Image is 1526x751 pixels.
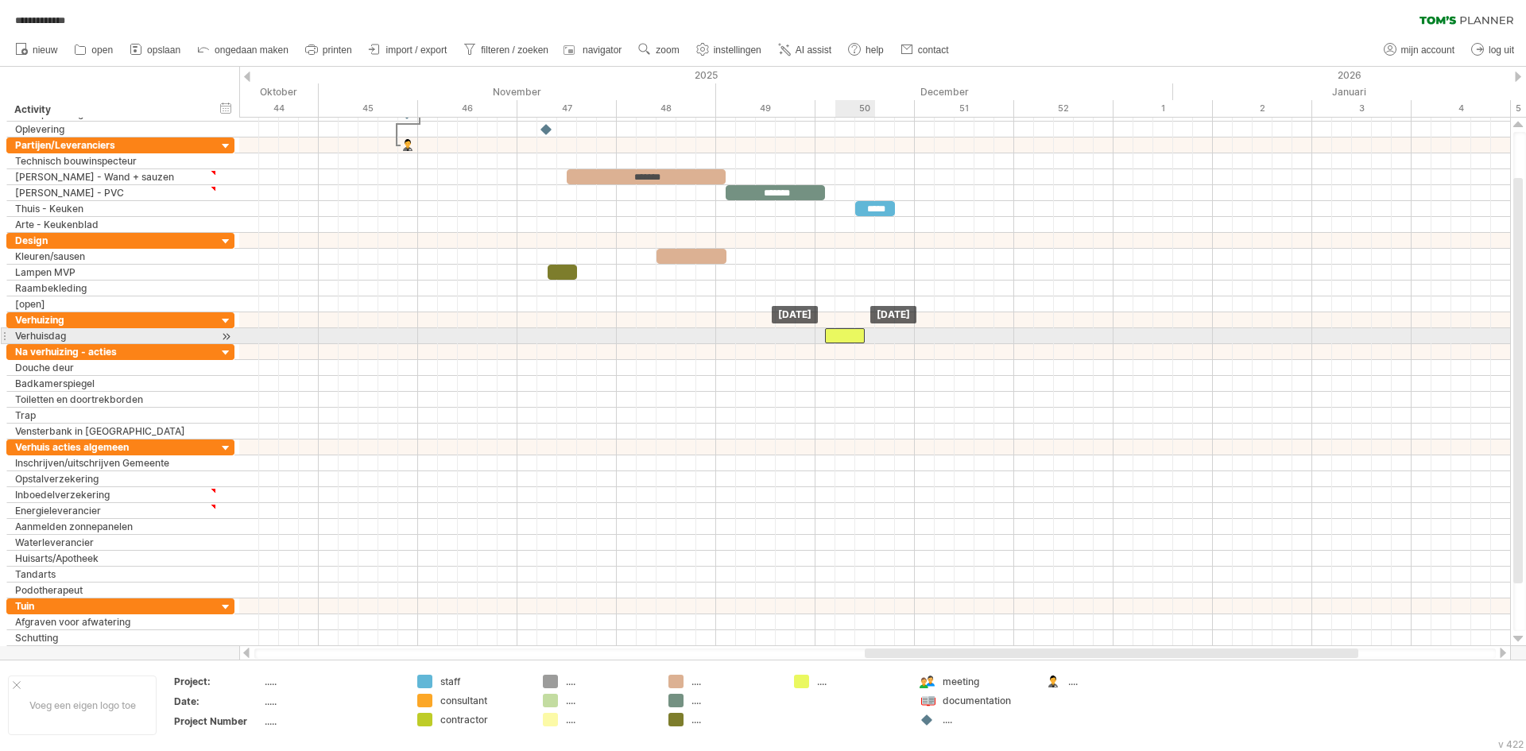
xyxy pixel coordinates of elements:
div: Huisarts/Apotheek [15,551,209,566]
a: open [70,40,118,60]
div: Podotherapeut [15,583,209,598]
span: contact [918,45,949,56]
div: 51 [915,100,1014,117]
a: AI assist [774,40,836,60]
div: v 422 [1498,738,1524,750]
div: Energieleverancier [15,503,209,518]
div: Trap [15,408,209,423]
div: Inschrijven/uitschrijven Gemeente [15,455,209,470]
div: scroll naar activiteit [219,328,234,345]
div: .... [566,713,653,726]
span: printen [323,45,352,56]
div: Inboedelverzekering [15,487,209,502]
div: staff [440,675,527,688]
div: .... [1068,675,1155,688]
span: help [866,45,884,56]
div: Opstalverzekering [15,471,209,486]
div: Activity [14,102,208,118]
a: zoom [634,40,684,60]
div: Voeg een eigen logo toe [8,676,157,735]
div: 50 [815,100,915,117]
div: Waterleverancier [15,535,209,550]
a: import / export [365,40,452,60]
div: Vensterbank in [GEOGRAPHIC_DATA] [15,424,209,439]
div: [DATE] [870,306,916,323]
div: Verhuisdag [15,328,209,343]
div: .... [566,694,653,707]
span: opslaan [147,45,180,56]
div: 47 [517,100,617,117]
div: ..... [265,714,398,728]
a: filteren / zoeken [459,40,553,60]
div: Arte - Keukenblad [15,217,209,232]
div: Aanmelden zonnepanelen [15,519,209,534]
a: contact [897,40,954,60]
div: Kleuren/sausen [15,249,209,264]
span: mijn account [1401,45,1454,56]
div: Thuis - Keuken [15,201,209,216]
div: Badkamerspiegel [15,376,209,391]
div: [DATE] [772,306,818,323]
div: .... [691,675,778,688]
div: Na verhuizing - acties [15,344,209,359]
div: Douche deur [15,360,209,375]
div: Toiletten en doortrekborden [15,392,209,407]
div: 45 [319,100,418,117]
span: ongedaan maken [215,45,289,56]
span: AI assist [796,45,831,56]
div: 44 [219,100,319,117]
div: Schutting [15,630,209,645]
div: ..... [265,695,398,708]
div: Design [15,233,209,248]
div: [open] [15,296,209,312]
div: contractor [440,713,527,726]
span: navigator [583,45,622,56]
div: Afgraven voor afwatering [15,614,209,629]
div: [PERSON_NAME] - Wand + sauzen [15,169,209,184]
div: .... [691,713,778,726]
div: Tuin [15,598,209,614]
a: opslaan [126,40,185,60]
a: instellingen [692,40,766,60]
span: zoom [656,45,679,56]
span: instellingen [714,45,761,56]
div: Project: [174,675,261,688]
div: ..... [265,675,398,688]
a: mijn account [1380,40,1459,60]
div: consultant [440,694,527,707]
div: .... [691,694,778,707]
div: Partijen/Leveranciers [15,137,209,153]
div: 46 [418,100,517,117]
div: 4 [1412,100,1511,117]
div: .... [817,675,904,688]
a: navigator [561,40,626,60]
div: Date: [174,695,261,708]
div: Verhuis acties algemeen [15,439,209,455]
span: filteren / zoeken [481,45,548,56]
div: .... [943,713,1029,726]
div: Oplevering [15,122,209,137]
a: nieuw [11,40,62,60]
span: log uit [1489,45,1514,56]
span: import / export [386,45,447,56]
div: Technisch bouwinspecteur [15,153,209,168]
div: December 2025 [716,83,1173,100]
div: documentation [943,694,1029,707]
a: printen [301,40,357,60]
div: Tandarts [15,567,209,582]
div: 52 [1014,100,1114,117]
a: ongedaan maken [193,40,293,60]
div: 2 [1213,100,1312,117]
div: 48 [617,100,716,117]
div: Verhuizing [15,312,209,327]
div: Raambekleding [15,281,209,296]
span: open [91,45,113,56]
span: nieuw [33,45,57,56]
div: [PERSON_NAME] - PVC [15,185,209,200]
div: 3 [1312,100,1412,117]
div: meeting [943,675,1029,688]
div: Project Number [174,714,261,728]
div: 1 [1114,100,1213,117]
div: November 2025 [319,83,716,100]
a: help [844,40,889,60]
